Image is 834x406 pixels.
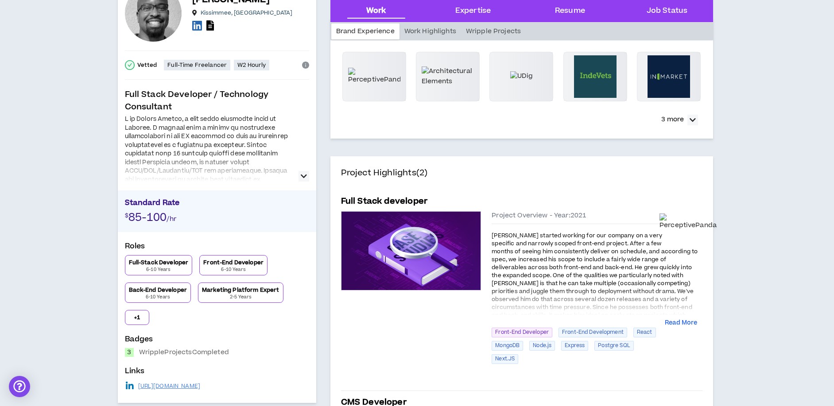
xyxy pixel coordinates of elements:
[400,23,461,39] div: Work Highlights
[230,294,252,301] p: 2-5 Years
[139,348,229,357] p: Wripple Projects Completed
[138,383,201,390] a: [URL][DOMAIN_NAME]
[125,197,309,211] p: Standard Rate
[129,286,187,294] p: Back-End Developer
[366,5,386,17] div: Work
[167,62,227,69] p: Full-Time Freelancer
[594,341,634,351] span: Postgre SQL
[331,23,400,39] div: Brand Experience
[492,232,698,327] span: [PERSON_NAME] started working for our company on a very specific and narrowly scoped front-end pr...
[125,89,309,113] p: Full Stack Developer / Technology Consultant
[129,259,189,266] p: Full-Stack Developer
[125,310,149,325] button: +1
[221,266,245,273] p: 6-10 Years
[659,213,717,230] img: PerceptivePanda
[341,212,481,290] img: project-case-studies-default.jpeg
[201,9,293,16] p: Kissimmee , [GEOGRAPHIC_DATA]
[665,319,697,328] button: Read More
[125,366,309,380] p: Links
[128,210,167,225] span: 85-100
[125,115,293,314] div: L ip Dolors Ametco, a elit seddo eiusmodte incid ut Laboree. D magnaal enim a minimv qu nostrudex...
[461,23,526,39] div: Wripple Projects
[341,167,702,190] h4: Project Highlights (2)
[555,5,585,17] div: Resume
[492,328,552,337] span: Front-End Developer
[647,5,687,17] div: Job Status
[125,212,128,220] span: $
[574,55,617,98] img: IndeVets
[146,266,171,273] p: 6-10 Years
[492,354,518,364] span: Next.JS
[302,62,309,69] span: info-circle
[125,60,135,70] span: check-circle
[559,328,627,337] span: Front-End Development
[125,334,309,348] p: Badges
[146,294,170,301] p: 6-10 Years
[167,214,176,224] span: /hr
[561,341,588,351] span: Express
[9,376,30,397] div: Open Intercom Messenger
[134,314,140,321] p: + 1
[237,62,266,69] p: W2 Hourly
[661,115,684,124] p: 3 more
[125,241,309,255] p: Roles
[203,259,264,266] p: Front-End Developer
[657,112,702,128] button: 3 more
[633,328,656,337] span: React
[125,348,134,357] div: 3
[455,5,491,17] div: Expertise
[422,66,474,86] img: Architectural Elements
[202,286,279,294] p: Marketing Platform Expert
[341,29,702,52] h4: Brand Experience (8)
[529,341,555,351] span: Node.js
[510,71,533,81] img: UDig
[348,68,400,85] img: PerceptivePanda
[137,62,157,69] p: Vetted
[492,341,523,351] span: MongoDB
[341,195,428,208] h5: Full Stack developer
[648,55,690,98] img: InMarket
[492,211,586,220] span: Project Overview - Year: 2021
